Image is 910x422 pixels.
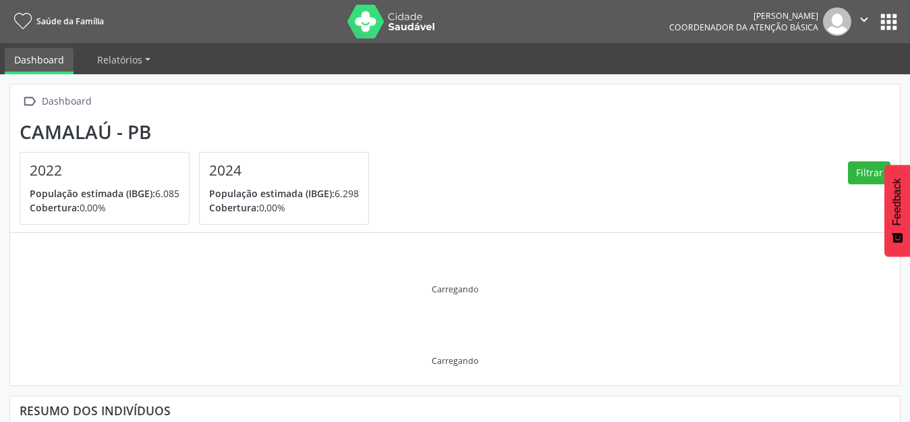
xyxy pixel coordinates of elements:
a: Dashboard [5,48,74,74]
span: Coordenador da Atenção Básica [669,22,818,33]
span: Cobertura: [30,201,80,214]
h4: 2024 [209,162,359,179]
div: Resumo dos indivíduos [20,403,890,418]
div: Dashboard [39,92,94,111]
p: 0,00% [30,201,179,215]
span: População estimada (IBGE): [30,187,155,200]
div: Carregando [432,284,478,295]
button: Feedback - Mostrar pesquisa [884,165,910,257]
a: Saúde da Família [9,10,104,32]
i:  [857,12,872,27]
button: Filtrar [848,161,890,184]
div: Camalaú - PB [20,121,378,143]
span: Feedback [891,178,903,226]
span: Cobertura: [209,201,259,214]
a:  Dashboard [20,92,94,111]
span: Relatórios [97,53,142,66]
a: Relatórios [88,48,160,72]
img: img [823,7,851,36]
p: 6.298 [209,186,359,201]
p: 6.085 [30,186,179,201]
h4: 2022 [30,162,179,179]
button:  [851,7,877,36]
p: 0,00% [209,201,359,215]
div: [PERSON_NAME] [669,10,818,22]
span: Saúde da Família [36,16,104,27]
div: Carregando [432,355,478,367]
span: População estimada (IBGE): [209,187,335,200]
i:  [20,92,39,111]
button: apps [877,10,901,34]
